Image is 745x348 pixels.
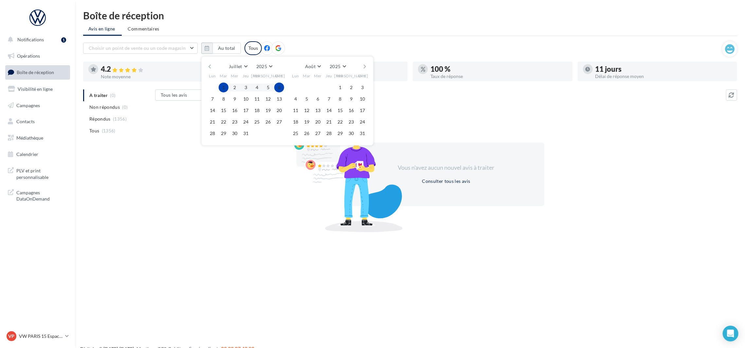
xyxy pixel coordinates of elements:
[208,128,217,138] button: 28
[230,128,240,138] button: 30
[16,166,67,180] span: PLV et print personnalisable
[241,83,251,92] button: 3
[219,94,228,104] button: 8
[274,117,284,127] button: 27
[89,116,111,122] span: Répondus
[4,49,71,63] a: Opérations
[230,83,240,92] button: 2
[335,73,368,79] span: [PERSON_NAME]
[430,66,567,73] div: 100 %
[16,151,38,157] span: Calendrier
[4,99,71,112] a: Campagnes
[251,73,285,79] span: [PERSON_NAME]
[346,94,356,104] button: 9
[226,62,250,71] button: Juillet
[243,73,249,79] span: Jeu
[241,117,251,127] button: 24
[346,128,356,138] button: 30
[16,188,67,202] span: Campagnes DataOnDemand
[208,117,217,127] button: 21
[5,330,70,342] a: VP VW PARIS 15 Espace Suffren
[252,106,262,115] button: 18
[335,117,345,127] button: 22
[17,53,40,59] span: Opérations
[330,64,340,69] span: 2025
[274,94,284,104] button: 13
[274,106,284,115] button: 20
[208,94,217,104] button: 7
[263,117,273,127] button: 26
[324,128,334,138] button: 28
[346,117,356,127] button: 23
[357,117,367,127] button: 24
[430,74,567,79] div: Taux de réponse
[324,106,334,115] button: 14
[4,164,71,183] a: PLV et print personnalisable
[16,102,40,108] span: Campagnes
[291,106,300,115] button: 11
[18,86,53,92] span: Visibilité en ligne
[274,83,284,92] button: 6
[302,117,312,127] button: 19
[335,83,345,92] button: 1
[291,128,300,138] button: 25
[4,33,69,47] button: Notifications 1
[327,62,348,71] button: 2025
[128,26,159,32] span: Commentaires
[346,106,356,115] button: 16
[61,37,66,43] div: 1
[358,73,366,79] span: Dim
[357,128,367,138] button: 31
[252,83,262,92] button: 4
[254,62,275,71] button: 2025
[291,94,300,104] button: 4
[230,117,240,127] button: 23
[241,106,251,115] button: 17
[229,64,242,69] span: Juillet
[102,128,116,133] span: (1356)
[201,43,241,54] button: Au total
[83,43,198,54] button: Choisir un point de vente ou un code magasin
[313,117,323,127] button: 20
[19,333,63,339] p: VW PARIS 15 Espace Suffren
[230,94,240,104] button: 9
[219,117,228,127] button: 22
[161,92,187,98] span: Tous les avis
[101,74,238,79] div: Note moyenne
[595,66,732,73] div: 11 jours
[419,177,473,185] button: Consulter tous les avis
[219,83,228,92] button: 1
[122,105,128,110] span: (0)
[275,73,283,79] span: Dim
[263,94,273,104] button: 12
[335,94,345,104] button: 8
[17,69,54,75] span: Boîte de réception
[313,106,323,115] button: 13
[314,73,322,79] span: Mer
[302,94,312,104] button: 5
[263,106,273,115] button: 19
[219,106,228,115] button: 15
[219,128,228,138] button: 29
[256,64,267,69] span: 2025
[16,135,43,141] span: Médiathèque
[212,43,241,54] button: Au total
[4,82,71,96] a: Visibilité en ligne
[357,106,367,115] button: 17
[89,127,99,134] span: Tous
[4,115,71,128] a: Contacts
[390,164,502,172] div: Vous n'avez aucun nouvel avis à traiter
[83,10,737,20] div: Boîte de réception
[595,74,732,79] div: Délai de réponse moyen
[230,106,240,115] button: 16
[4,185,71,205] a: Campagnes DataOnDemand
[326,73,332,79] span: Jeu
[324,117,334,127] button: 21
[292,73,299,79] span: Lun
[252,94,262,104] button: 11
[231,73,239,79] span: Mer
[101,66,238,73] div: 4.2
[9,333,15,339] span: VP
[4,65,71,79] a: Boîte de réception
